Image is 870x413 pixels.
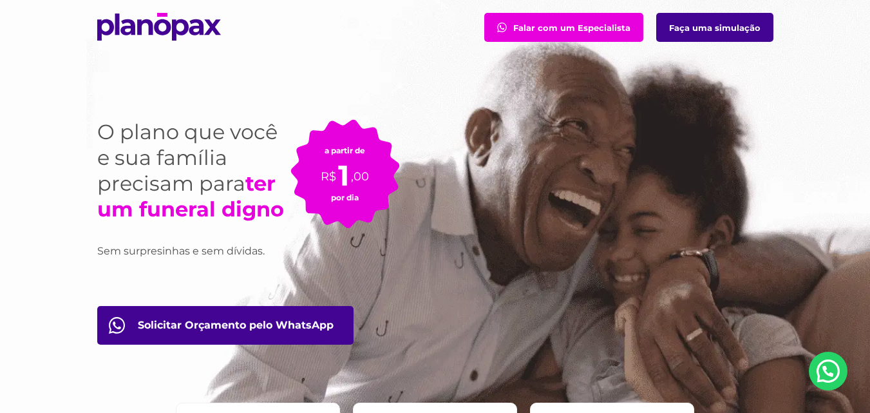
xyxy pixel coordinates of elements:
[331,193,359,202] small: por dia
[809,352,847,390] a: Nosso Whatsapp
[321,155,369,185] p: R$ ,00
[97,13,221,41] img: planopax
[656,13,773,42] a: Faça uma simulação
[97,119,290,222] h1: O plano que você e sua família precisam para
[325,146,365,155] small: a partir de
[97,306,354,345] a: Orçamento pelo WhatsApp btn-orcamento
[97,243,290,260] h3: Sem surpresinhas e sem dívidas.
[484,13,643,42] a: Falar com um Especialista
[497,23,507,32] img: fale com consultor
[97,171,284,222] strong: ter um funeral digno
[109,317,125,334] img: fale com consultor
[338,158,349,193] span: 1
